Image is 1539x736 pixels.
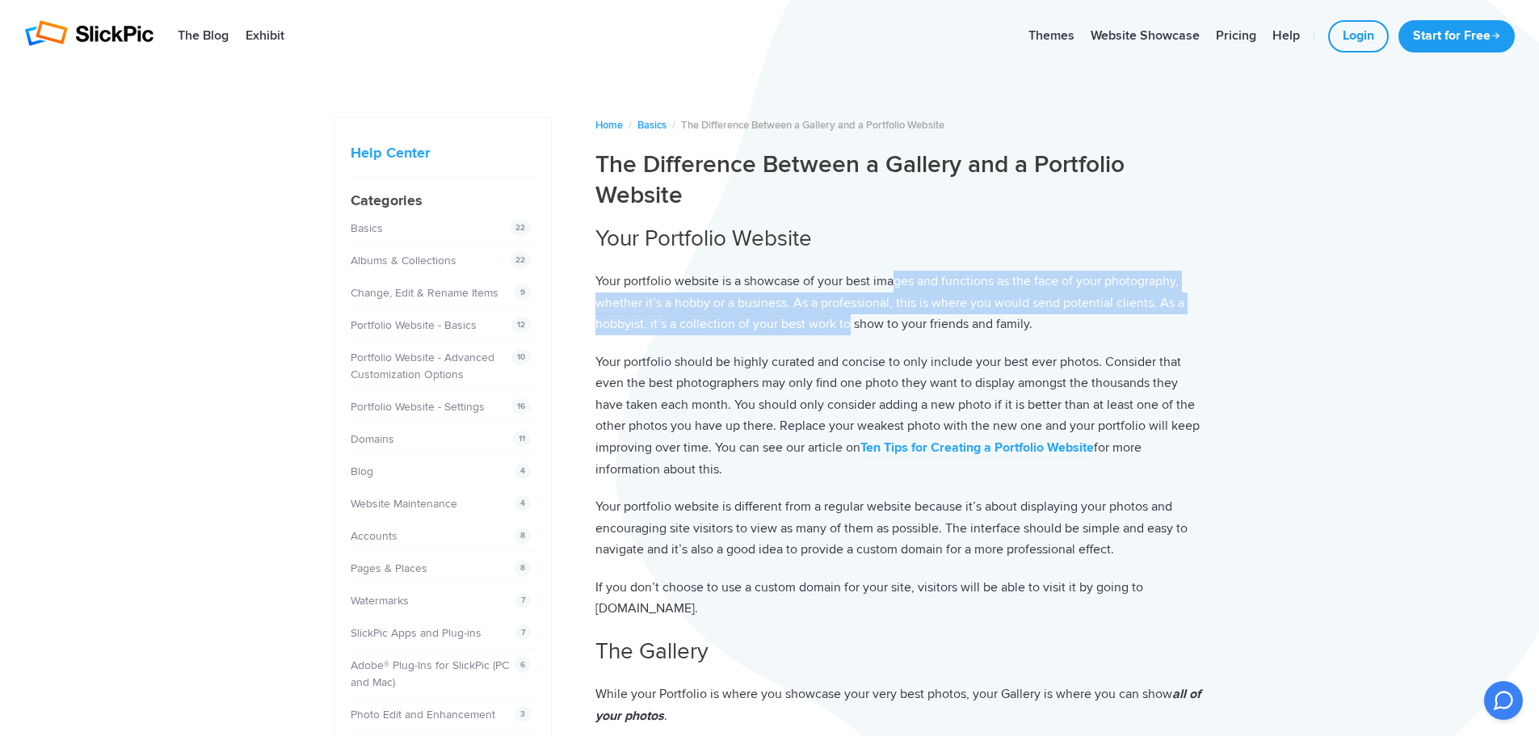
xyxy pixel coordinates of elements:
[351,708,495,721] a: Photo Edit and Enhancement
[513,431,531,447] span: 11
[595,496,1206,561] p: Your portfolio website is different from a regular website because it’s about displaying your pho...
[510,220,531,236] span: 22
[515,528,531,544] span: 8
[351,465,373,478] a: Blog
[351,318,477,332] a: Portfolio Website - Basics
[595,119,623,132] a: Home
[511,398,531,414] span: 16
[351,626,481,640] a: SlickPic Apps and Plug-ins
[511,349,531,365] span: 10
[595,686,1201,724] em: all of your photos
[595,577,1206,620] p: If you don’t choose to use a custom domain for your site, visitors will be able to visit it by go...
[351,190,535,212] h4: Categories
[515,625,531,641] span: 7
[860,439,1094,457] a: Ten Tips for Creating a Portfolio Website
[351,144,430,162] a: Help Center
[515,592,531,608] span: 7
[351,529,397,543] a: Accounts
[515,495,531,511] span: 4
[595,271,1206,335] p: Your portfolio website is a showcase of your best images and functions as the face of your photog...
[629,119,632,132] span: /
[515,657,531,673] span: 6
[515,284,531,301] span: 9
[860,439,1094,456] strong: Ten Tips for Creating a Portfolio Website
[351,594,409,608] a: Watermarks
[595,149,1206,210] h1: The Difference Between a Gallery and a Portfolio Website
[351,432,394,446] a: Domains
[351,351,494,381] a: Portfolio Website - Advanced Customization Options
[595,223,1206,254] h2: Your Portfolio Website
[515,560,531,576] span: 8
[595,636,1206,667] h2: The Gallery
[595,351,1206,480] p: Your portfolio should be highly curated and concise to only include your best ever photos. Consid...
[351,286,498,300] a: Change, Edit & Rename Items
[351,658,509,689] a: Adobe® Plug-Ins for SlickPic (PC and Mac)
[637,119,666,132] a: Basics
[351,400,485,414] a: Portfolio Website - Settings
[672,119,675,132] span: /
[511,317,531,333] span: 12
[351,221,383,235] a: Basics
[351,561,427,575] a: Pages & Places
[515,463,531,479] span: 4
[595,683,1206,726] p: While your Portfolio is where you showcase your very best photos, your Gallery is where you can s...
[515,706,531,722] span: 3
[510,252,531,268] span: 22
[351,497,457,511] a: Website Maintenance
[681,119,944,132] span: The Difference Between a Gallery and a Portfolio Website
[351,254,456,267] a: Albums & Collections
